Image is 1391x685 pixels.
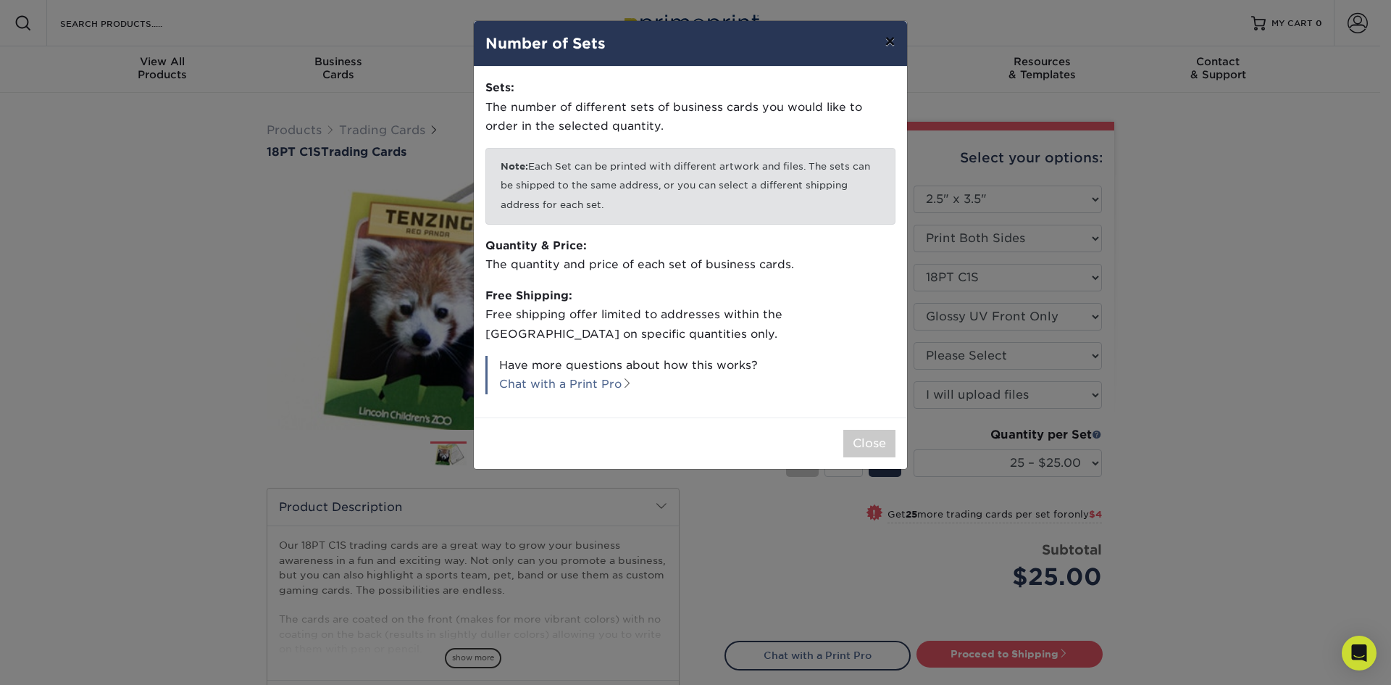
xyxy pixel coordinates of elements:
p: The number of different sets of business cards you would like to order in the selected quantity. [485,78,895,136]
b: Note: [501,161,528,172]
a: Chat with a Print Pro [499,377,632,391]
strong: Quantity & Price: [485,238,587,252]
strong: Free Shipping: [485,288,572,302]
p: Have more questions about how this works? [485,356,895,394]
p: The quantity and price of each set of business cards. [485,236,895,275]
button: × [873,21,906,62]
h4: Number of Sets [485,33,895,54]
p: Each Set can be printed with different artwork and files. The sets can be shipped to the same add... [485,148,895,225]
strong: Sets: [485,80,514,94]
p: Free shipping offer limited to addresses within the [GEOGRAPHIC_DATA] on specific quantities only. [485,286,895,344]
div: Open Intercom Messenger [1342,636,1377,671]
button: Close [843,430,895,457]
